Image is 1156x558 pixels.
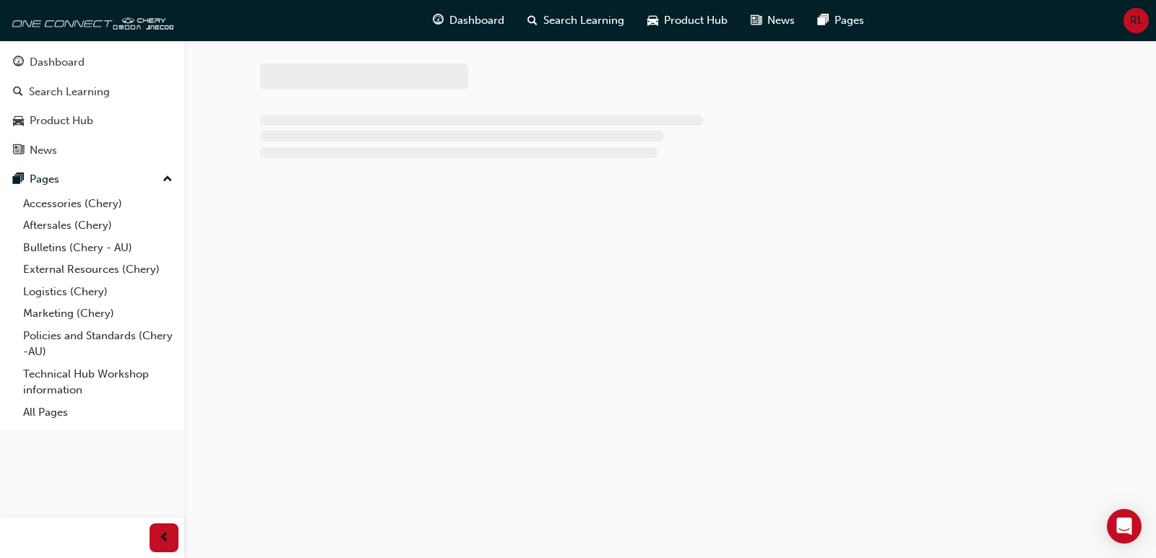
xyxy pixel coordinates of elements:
span: search-icon [13,86,23,99]
a: search-iconSearch Learning [516,6,636,35]
button: RL [1123,8,1149,33]
img: oneconnect [7,6,173,35]
a: News [6,137,178,164]
a: Technical Hub Workshop information [17,363,178,401]
a: Product Hub [6,108,178,134]
span: prev-icon [159,529,170,547]
div: Product Hub [30,113,93,129]
a: Bulletins (Chery - AU) [17,237,178,259]
span: guage-icon [433,12,444,30]
a: Accessories (Chery) [17,193,178,215]
a: car-iconProduct Hub [636,6,739,35]
button: DashboardSearch LearningProduct HubNews [6,46,178,166]
a: Aftersales (Chery) [17,214,178,237]
span: RL [1130,12,1143,29]
span: search-icon [527,12,538,30]
a: External Resources (Chery) [17,258,178,281]
span: guage-icon [13,56,24,69]
div: Open Intercom Messenger [1107,509,1142,544]
a: Policies and Standards (Chery -AU) [17,325,178,363]
span: pages-icon [13,173,24,186]
button: Pages [6,166,178,193]
a: Logistics (Chery) [17,281,178,303]
a: All Pages [17,401,178,424]
a: Search Learning [6,79,178,105]
a: Dashboard [6,49,178,76]
div: Search Learning [29,84,110,100]
a: Marketing (Chery) [17,302,178,325]
a: pages-iconPages [806,6,876,35]
span: car-icon [647,12,658,30]
a: news-iconNews [739,6,806,35]
span: Product Hub [664,12,728,29]
span: news-icon [13,144,24,157]
span: up-icon [163,170,173,189]
a: guage-iconDashboard [421,6,516,35]
span: Dashboard [449,12,504,29]
span: Search Learning [543,12,624,29]
div: Dashboard [30,54,85,71]
div: Pages [30,171,59,188]
div: News [30,142,57,159]
span: Pages [834,12,864,29]
span: news-icon [751,12,762,30]
span: car-icon [13,115,24,128]
span: pages-icon [818,12,829,30]
span: News [767,12,795,29]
